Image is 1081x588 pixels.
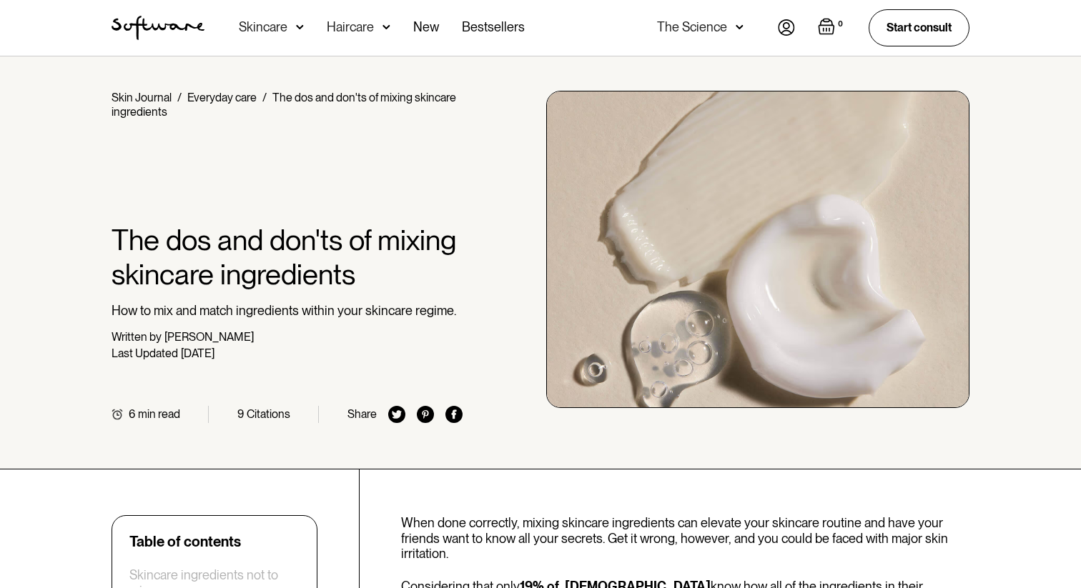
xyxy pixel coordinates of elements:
a: Start consult [869,9,969,46]
img: twitter icon [388,406,405,423]
div: Citations [247,407,290,421]
p: How to mix and match ingredients within your skincare regime. [112,303,463,319]
div: min read [138,407,180,421]
p: When done correctly, mixing skincare ingredients can elevate your skincare routine and have your ... [401,515,969,562]
img: facebook icon [445,406,463,423]
div: 9 [237,407,244,421]
img: arrow down [296,20,304,34]
div: The Science [657,20,727,34]
div: The dos and don'ts of mixing skincare ingredients [112,91,456,119]
div: Last Updated [112,347,178,360]
h1: The dos and don'ts of mixing skincare ingredients [112,223,463,291]
div: / [262,91,267,104]
div: Share [347,407,377,421]
img: Software Logo [112,16,204,40]
a: home [112,16,204,40]
div: 6 [129,407,135,421]
div: Written by [112,330,162,344]
img: arrow down [382,20,390,34]
div: 0 [835,18,846,31]
img: arrow down [736,20,744,34]
div: [PERSON_NAME] [164,330,254,344]
a: Everyday care [187,91,257,104]
div: / [177,91,182,104]
a: Open empty cart [818,18,846,38]
div: Table of contents [129,533,241,550]
div: Skincare [239,20,287,34]
div: [DATE] [181,347,214,360]
a: Skin Journal [112,91,172,104]
div: Haircare [327,20,374,34]
img: pinterest icon [417,406,434,423]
